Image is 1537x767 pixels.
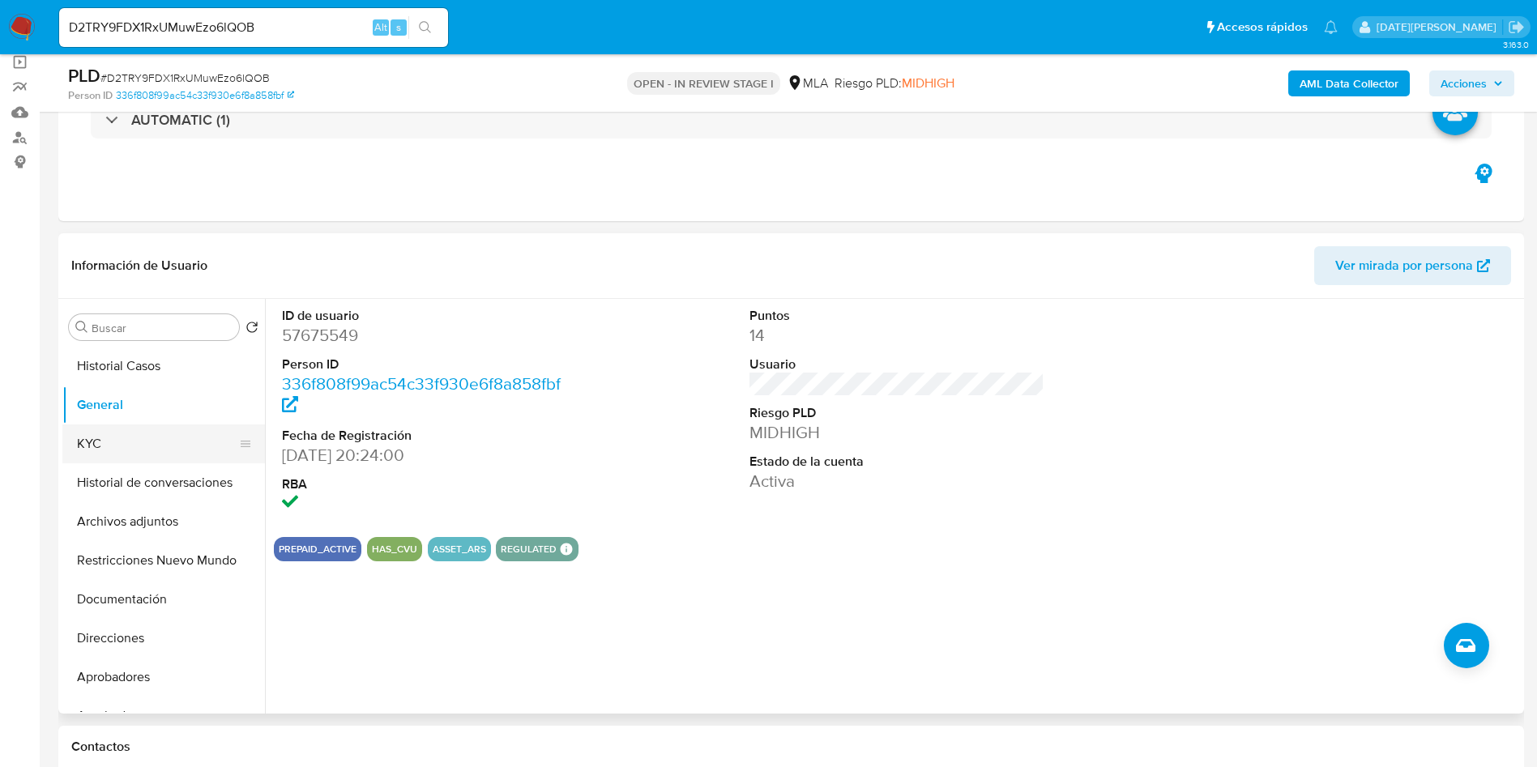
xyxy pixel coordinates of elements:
h1: Contactos [71,739,1511,755]
span: Alt [374,19,387,35]
div: MLA [787,75,828,92]
a: 336f808f99ac54c33f930e6f8a858fbf [282,372,561,418]
button: AML Data Collector [1288,70,1410,96]
dt: Usuario [749,356,1045,373]
span: Ver mirada por persona [1335,246,1473,285]
span: # D2TRY9FDX1RxUMuwEzo6lQOB [100,70,270,86]
button: Ver mirada por persona [1314,246,1511,285]
dd: MIDHIGH [749,421,1045,444]
h3: AUTOMATIC (1) [131,111,230,129]
b: PLD [68,62,100,88]
button: Restricciones Nuevo Mundo [62,541,265,580]
button: Archivos adjuntos [62,502,265,541]
b: Person ID [68,88,113,103]
span: 3.163.0 [1503,38,1529,51]
span: Riesgo PLD: [835,75,954,92]
button: Buscar [75,321,88,334]
input: Buscar usuario o caso... [59,17,448,38]
b: AML Data Collector [1300,70,1398,96]
dd: 14 [749,324,1045,347]
button: search-icon [408,16,442,39]
dd: Activa [749,470,1045,492]
button: KYC [62,424,252,463]
dt: Fecha de Registración [282,427,578,445]
span: MIDHIGH [902,74,954,92]
dt: RBA [282,475,578,493]
button: Acciones [1429,70,1514,96]
button: Volver al orden por defecto [245,321,258,339]
a: Notificaciones [1324,20,1338,34]
dt: Person ID [282,356,578,373]
a: 336f808f99ac54c33f930e6f8a858fbf [116,88,294,103]
h1: Información de Usuario [71,258,207,274]
p: lucia.neglia@mercadolibre.com [1377,19,1502,35]
dd: 57675549 [282,324,578,347]
button: Documentación [62,580,265,619]
dt: Puntos [749,307,1045,325]
dt: Riesgo PLD [749,404,1045,422]
button: Historial Casos [62,347,265,386]
div: AUTOMATIC (1) [91,101,1492,138]
p: OPEN - IN REVIEW STAGE I [627,72,780,95]
dt: Estado de la cuenta [749,453,1045,471]
input: Buscar [92,321,233,335]
a: Salir [1508,19,1525,36]
span: s [396,19,401,35]
button: Historial de conversaciones [62,463,265,502]
span: Acciones [1441,70,1487,96]
span: Accesos rápidos [1217,19,1308,36]
button: Direcciones [62,619,265,658]
dt: ID de usuario [282,307,578,325]
dd: [DATE] 20:24:00 [282,444,578,467]
button: Aprobadores [62,658,265,697]
button: Aprobados [62,697,265,735]
button: General [62,386,265,424]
